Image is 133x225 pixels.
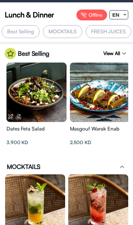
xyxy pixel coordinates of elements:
[76,10,107,20] div: Offline
[2,25,40,38] div: Best Selling
[5,10,54,20] span: Lunch & Dinner
[70,139,91,146] span: 2.500 KD
[6,125,44,132] span: Dates Feta Salad
[43,25,82,38] div: MOCKTAILS
[15,114,21,120] img: Dairy.png
[86,25,131,38] div: FRESH JUICES
[5,48,16,59] img: star%20in%20circle.svg
[6,139,28,146] span: 3.900 KD
[81,12,87,18] img: Offline%20Icon.svg
[5,48,49,59] div: Best Selling
[7,162,40,171] span: MOCKTAILS
[118,163,126,171] mat-icon: expand_less
[112,12,119,18] span: EN
[103,48,128,59] div: View All
[70,125,119,132] span: Masgouf Warak Enab
[8,114,14,120] img: Tree%20Nuts.png
[120,49,128,57] mat-icon: expand_more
